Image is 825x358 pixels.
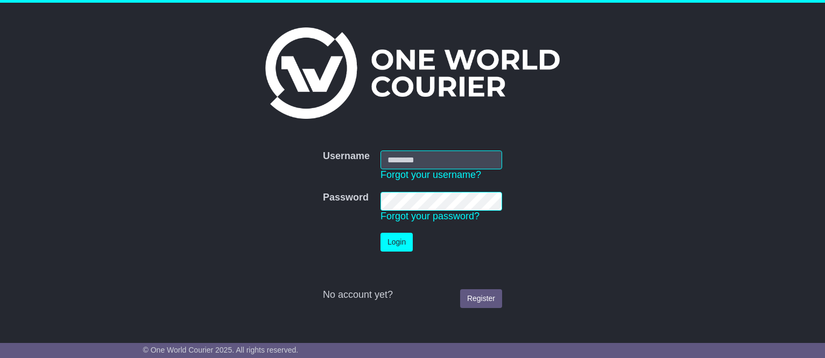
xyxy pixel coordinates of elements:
[323,151,370,162] label: Username
[323,192,369,204] label: Password
[380,169,481,180] a: Forgot your username?
[380,233,413,252] button: Login
[323,289,502,301] div: No account yet?
[143,346,299,354] span: © One World Courier 2025. All rights reserved.
[380,211,480,221] a: Forgot your password?
[460,289,502,308] a: Register
[265,27,559,119] img: One World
